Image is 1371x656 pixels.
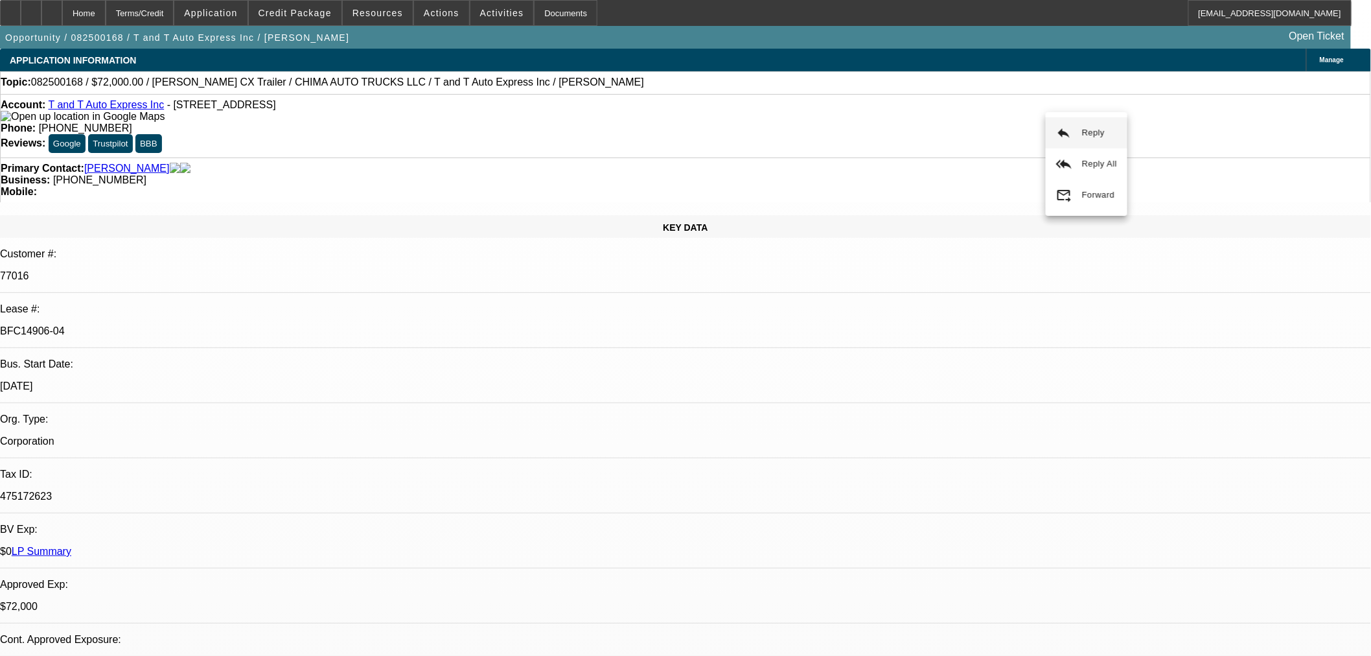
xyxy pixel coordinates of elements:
[1,111,165,123] img: Open up location in Google Maps
[180,163,190,174] img: linkedin-icon.png
[1,163,84,174] strong: Primary Contact:
[135,134,162,153] button: BBB
[1,123,36,134] strong: Phone:
[167,99,276,110] span: - [STREET_ADDRESS]
[352,8,403,18] span: Resources
[12,546,71,557] a: LP Summary
[48,99,164,110] a: T and T Auto Express Inc
[414,1,469,25] button: Actions
[1056,156,1072,172] mat-icon: reply_all
[84,163,170,174] a: [PERSON_NAME]
[10,55,136,65] span: APPLICATION INFORMATION
[424,8,459,18] span: Actions
[249,1,341,25] button: Credit Package
[663,222,708,233] span: KEY DATA
[31,76,644,88] span: 082500168 / $72,000.00 / [PERSON_NAME] CX Trailer / CHIMA AUTO TRUCKS LLC / T and T Auto Express ...
[1,111,165,122] a: View Google Maps
[1,174,50,185] strong: Business:
[1,137,45,148] strong: Reviews:
[1082,128,1105,137] span: Reply
[1056,125,1072,141] mat-icon: reply
[259,8,332,18] span: Credit Package
[1,186,37,197] strong: Mobile:
[1284,25,1350,47] a: Open Ticket
[1056,187,1072,203] mat-icon: forward_to_inbox
[39,123,132,134] span: [PHONE_NUMBER]
[49,134,86,153] button: Google
[1,76,31,88] strong: Topic:
[1,99,45,110] strong: Account:
[480,8,524,18] span: Activities
[470,1,534,25] button: Activities
[184,8,237,18] span: Application
[1082,159,1117,169] span: Reply All
[174,1,247,25] button: Application
[1082,190,1115,200] span: Forward
[53,174,146,185] span: [PHONE_NUMBER]
[170,163,180,174] img: facebook-icon.png
[1320,56,1344,64] span: Manage
[343,1,413,25] button: Resources
[88,134,132,153] button: Trustpilot
[5,32,349,43] span: Opportunity / 082500168 / T and T Auto Express Inc / [PERSON_NAME]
